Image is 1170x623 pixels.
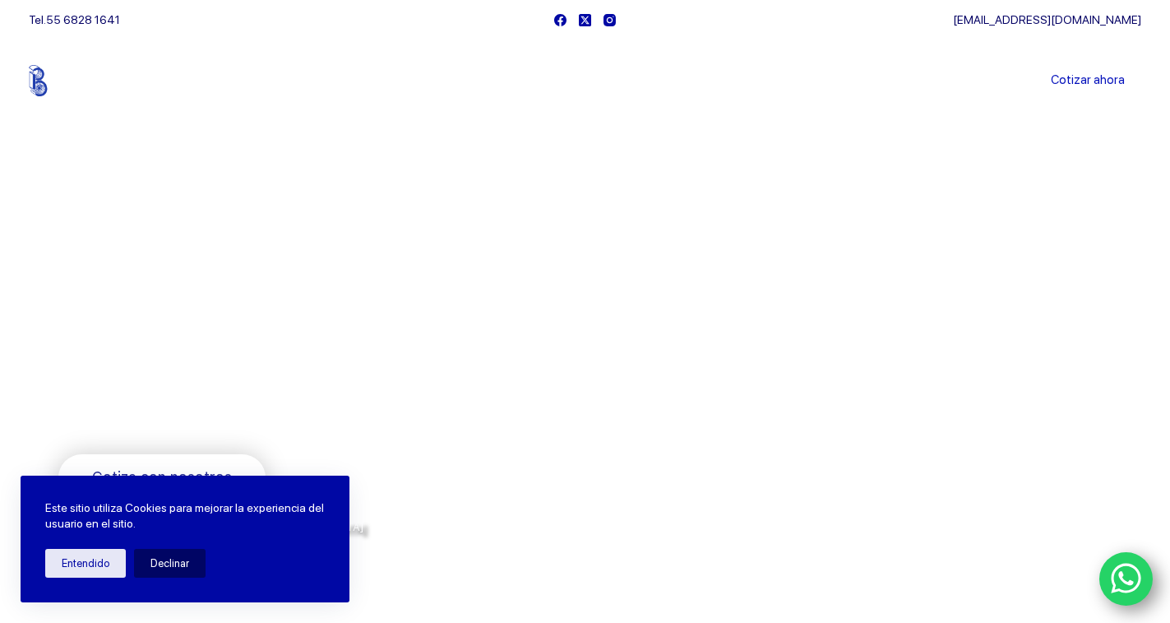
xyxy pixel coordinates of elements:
a: Facebook [554,14,567,26]
span: Tel. [29,13,120,26]
span: Cotiza con nosotros [92,466,232,490]
button: Declinar [134,549,206,578]
span: Bienvenido a Balerytodo® [58,245,269,266]
p: Este sitio utiliza Cookies para mejorar la experiencia del usuario en el sitio. [45,500,325,532]
img: Balerytodo [29,65,132,96]
button: Entendido [45,549,126,578]
a: X (Twitter) [579,14,591,26]
a: 55 6828 1641 [46,13,120,26]
a: WhatsApp [1099,552,1154,607]
a: [EMAIL_ADDRESS][DOMAIN_NAME] [953,13,1141,26]
a: Cotiza con nosotros [58,454,266,501]
a: Cotizar ahora [1034,64,1141,97]
span: Rodamientos y refacciones industriales [58,411,383,432]
span: Somos los doctores de la industria [58,281,530,394]
nav: Menu Principal [391,40,779,122]
a: Instagram [603,14,616,26]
